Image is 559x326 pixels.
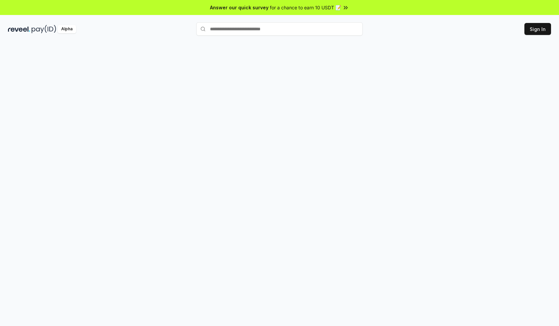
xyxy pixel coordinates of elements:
[58,25,76,33] div: Alpha
[8,25,30,33] img: reveel_dark
[524,23,551,35] button: Sign In
[32,25,56,33] img: pay_id
[270,4,341,11] span: for a chance to earn 10 USDT 📝
[210,4,269,11] span: Answer our quick survey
